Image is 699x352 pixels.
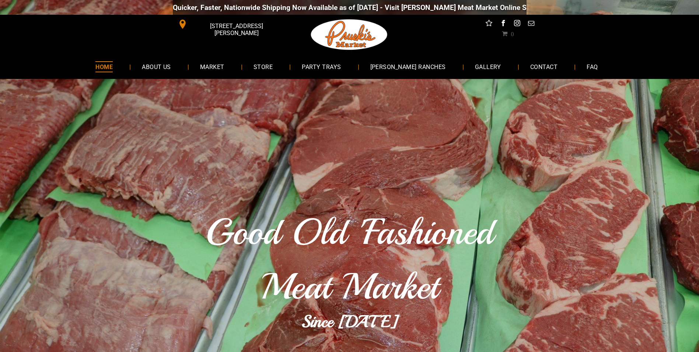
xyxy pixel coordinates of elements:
span: Good Old 'Fashioned Meat Market [206,209,493,310]
a: PARTY TRAYS [291,57,352,76]
a: MARKET [189,57,235,76]
a: CONTACT [519,57,569,76]
a: facebook [498,18,508,30]
a: [STREET_ADDRESS][PERSON_NAME] [173,18,286,30]
a: Social network [484,18,494,30]
a: [PERSON_NAME] RANCHES [359,57,457,76]
span: 0 [511,31,514,37]
a: instagram [512,18,522,30]
span: [STREET_ADDRESS][PERSON_NAME] [189,19,284,40]
a: email [526,18,536,30]
a: GALLERY [464,57,512,76]
a: FAQ [576,57,609,76]
a: STORE [242,57,284,76]
a: ABOUT US [131,57,182,76]
b: Since [DATE] [301,311,398,332]
a: HOME [84,57,124,76]
img: Pruski-s+Market+HQ+Logo2-259w.png [310,15,389,55]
